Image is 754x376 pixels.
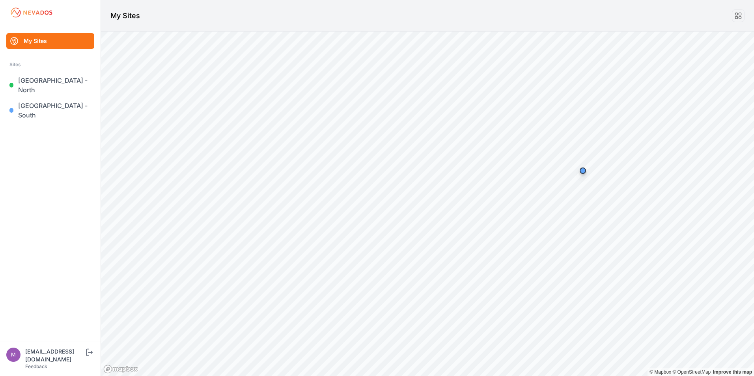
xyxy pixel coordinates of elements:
[6,98,94,123] a: [GEOGRAPHIC_DATA] - South
[9,60,91,69] div: Sites
[25,348,84,363] div: [EMAIL_ADDRESS][DOMAIN_NAME]
[649,369,671,375] a: Mapbox
[713,369,752,375] a: Map feedback
[6,33,94,49] a: My Sites
[101,32,754,376] canvas: Map
[6,73,94,98] a: [GEOGRAPHIC_DATA] - North
[672,369,711,375] a: OpenStreetMap
[575,163,591,179] div: Map marker
[25,363,47,369] a: Feedback
[6,348,21,362] img: m.kawarkhe@aegisrenewables.in
[103,365,138,374] a: Mapbox logo
[110,10,140,21] h1: My Sites
[9,6,54,19] img: Nevados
